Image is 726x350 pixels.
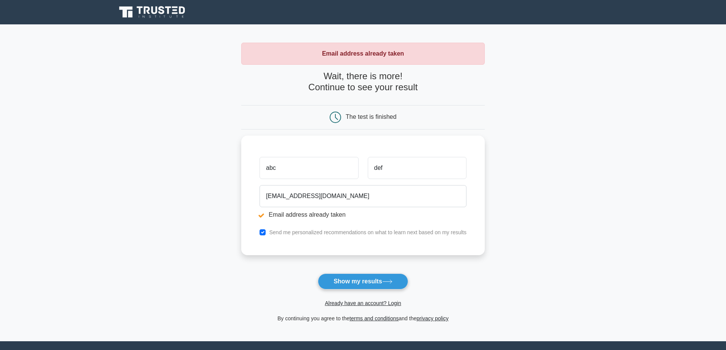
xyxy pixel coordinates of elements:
[349,315,399,321] a: terms and conditions
[417,315,449,321] a: privacy policy
[237,314,489,323] div: By continuing you agree to the and the
[269,229,466,235] label: Send me personalized recommendations on what to learn next based on my results
[260,157,358,179] input: First name
[318,273,408,289] button: Show my results
[325,300,401,306] a: Already have an account? Login
[241,71,485,93] h4: Wait, there is more! Continue to see your result
[260,185,466,207] input: Email
[346,113,396,120] div: The test is finished
[368,157,466,179] input: Last name
[260,210,466,219] li: Email address already taken
[322,50,404,57] strong: Email address already taken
